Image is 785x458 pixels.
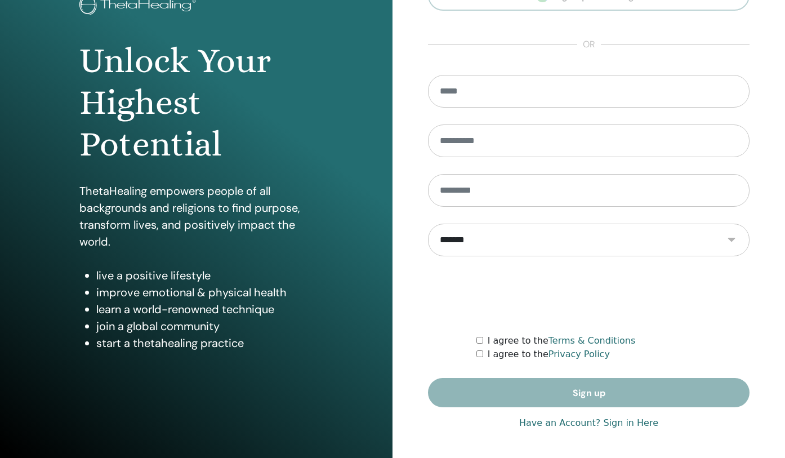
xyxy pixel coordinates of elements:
[96,318,313,335] li: join a global community
[96,284,313,301] li: improve emotional & physical health
[96,301,313,318] li: learn a world-renowned technique
[548,335,635,346] a: Terms & Conditions
[488,348,610,361] label: I agree to the
[79,40,313,166] h1: Unlock Your Highest Potential
[519,416,658,430] a: Have an Account? Sign in Here
[577,38,601,51] span: or
[79,183,313,250] p: ThetaHealing empowers people of all backgrounds and religions to find purpose, transform lives, a...
[488,334,636,348] label: I agree to the
[96,335,313,352] li: start a thetahealing practice
[548,349,610,359] a: Privacy Policy
[503,273,675,317] iframe: reCAPTCHA
[96,267,313,284] li: live a positive lifestyle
